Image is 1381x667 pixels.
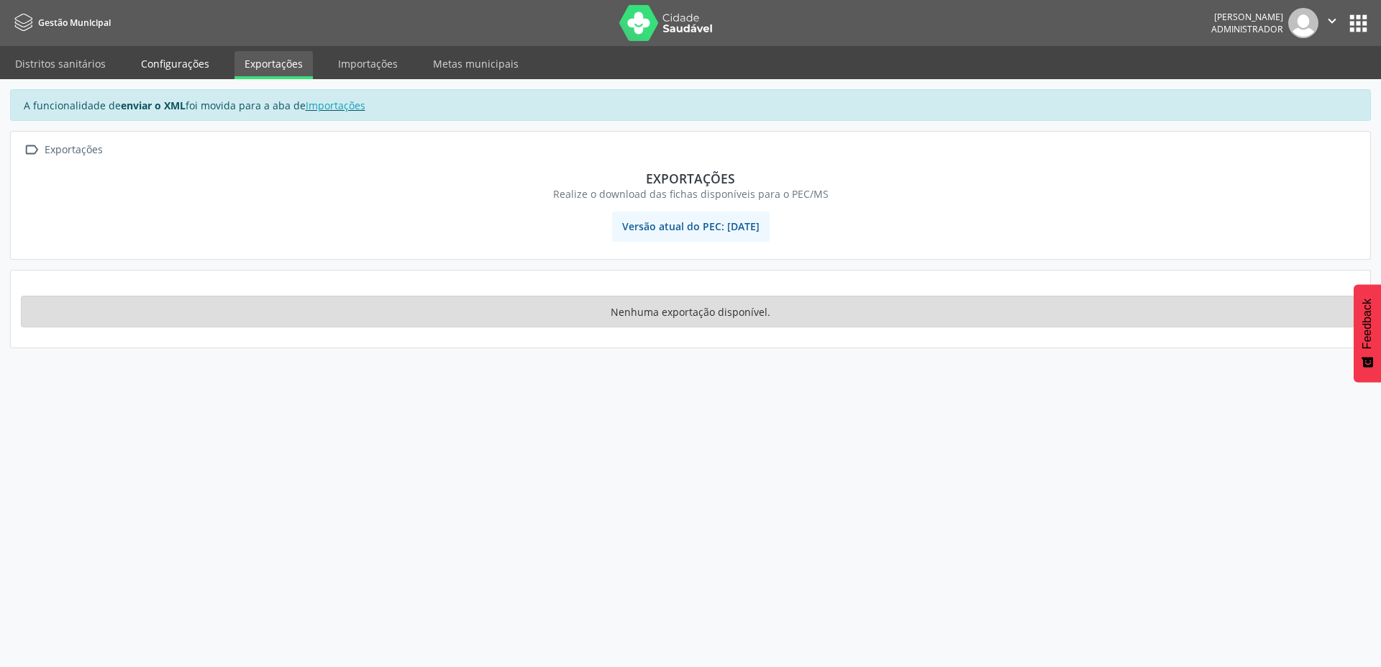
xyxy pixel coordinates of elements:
[234,51,313,79] a: Exportações
[10,89,1371,121] div: A funcionalidade de foi movida para a aba de
[306,99,365,112] a: Importações
[1211,23,1283,35] span: Administrador
[1361,299,1374,349] span: Feedback
[31,186,1350,201] div: Realize o download das fichas disponíveis para o PEC/MS
[423,51,529,76] a: Metas municipais
[1346,11,1371,36] button: apps
[1211,11,1283,23] div: [PERSON_NAME]
[1288,8,1318,38] img: img
[1318,8,1346,38] button: 
[31,171,1350,186] div: Exportações
[121,99,186,112] strong: enviar o XML
[10,11,111,35] a: Gestão Municipal
[42,140,105,160] div: Exportações
[5,51,116,76] a: Distritos sanitários
[1324,13,1340,29] i: 
[21,140,105,160] a:  Exportações
[21,296,1360,327] div: Nenhuma exportação disponível.
[612,212,770,242] span: Versão atual do PEC: [DATE]
[38,17,111,29] span: Gestão Municipal
[1354,284,1381,382] button: Feedback - Mostrar pesquisa
[328,51,408,76] a: Importações
[131,51,219,76] a: Configurações
[21,140,42,160] i: 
